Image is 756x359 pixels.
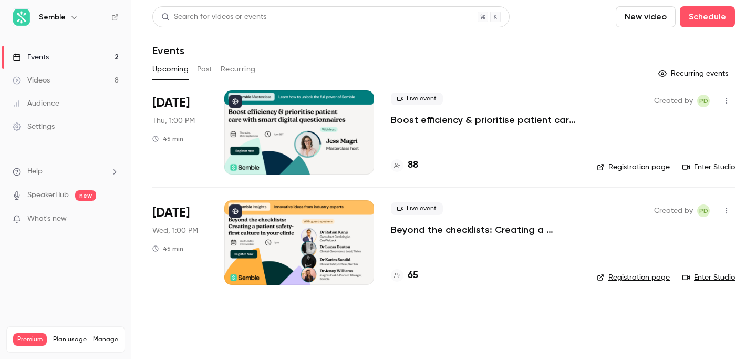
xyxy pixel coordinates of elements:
span: [DATE] [152,95,190,111]
iframe: Noticeable Trigger [106,214,119,224]
span: PD [699,204,708,217]
span: Wed, 1:00 PM [152,225,198,236]
span: Live event [391,93,443,105]
span: What's new [27,213,67,224]
div: Oct 8 Wed, 1:00 PM (Europe/London) [152,200,208,284]
a: Enter Studio [682,162,735,172]
span: PD [699,95,708,107]
div: Audience [13,98,59,109]
h4: 65 [408,269,418,283]
div: Settings [13,121,55,132]
a: Enter Studio [682,272,735,283]
button: Recurring [221,61,256,78]
div: Sep 25 Thu, 1:00 PM (Europe/London) [152,90,208,175]
span: Created by [654,204,693,217]
div: 45 min [152,244,183,253]
div: Videos [13,75,50,86]
span: Plan usage [53,335,87,344]
span: [DATE] [152,204,190,221]
button: Recurring events [654,65,735,82]
a: Beyond the checklists: Creating a patient safety-first culture in your clinic [391,223,580,236]
span: Pascale Day [697,95,710,107]
button: Past [197,61,212,78]
span: Help [27,166,43,177]
li: help-dropdown-opener [13,166,119,177]
button: Schedule [680,6,735,27]
a: Registration page [597,162,670,172]
span: Created by [654,95,693,107]
img: Semble [13,9,30,26]
span: Pascale Day [697,204,710,217]
a: 65 [391,269,418,283]
div: Events [13,52,49,63]
h4: 88 [408,158,418,172]
a: Registration page [597,272,670,283]
span: Live event [391,202,443,215]
a: Manage [93,335,118,344]
button: Upcoming [152,61,189,78]
span: Thu, 1:00 PM [152,116,195,126]
h6: Semble [39,12,66,23]
div: 45 min [152,135,183,143]
span: new [75,190,96,201]
button: New video [616,6,676,27]
div: Search for videos or events [161,12,266,23]
h1: Events [152,44,184,57]
a: 88 [391,158,418,172]
span: Premium [13,333,47,346]
a: SpeakerHub [27,190,69,201]
a: Boost efficiency & prioritise patient care with smart digital questionnaires [391,114,580,126]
